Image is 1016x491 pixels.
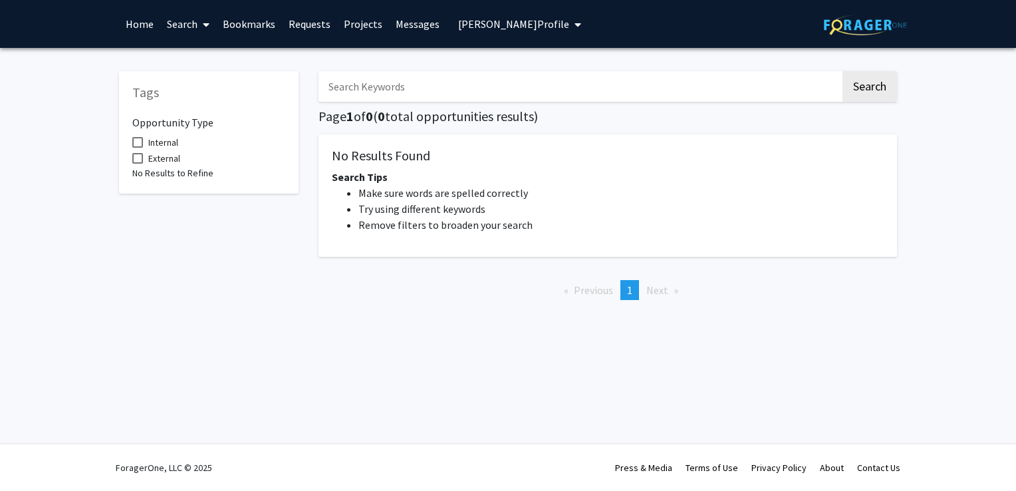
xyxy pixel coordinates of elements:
[119,1,160,47] a: Home
[346,108,354,124] span: 1
[160,1,216,47] a: Search
[820,462,844,474] a: About
[358,201,884,217] li: Try using different keywords
[389,1,446,47] a: Messages
[358,185,884,201] li: Make sure words are spelled correctly
[378,108,385,124] span: 0
[458,17,569,31] span: [PERSON_NAME] Profile
[318,71,840,102] input: Search Keywords
[686,462,738,474] a: Terms of Use
[282,1,337,47] a: Requests
[627,283,632,297] span: 1
[366,108,373,124] span: 0
[318,108,897,124] h5: Page of ( total opportunities results)
[116,444,212,491] div: ForagerOne, LLC © 2025
[148,150,180,166] span: External
[857,462,900,474] a: Contact Us
[318,280,897,300] ul: Pagination
[132,106,285,129] h6: Opportunity Type
[751,462,807,474] a: Privacy Policy
[646,283,668,297] span: Next
[148,134,178,150] span: Internal
[842,71,897,102] button: Search
[824,15,907,35] img: ForagerOne Logo
[615,462,672,474] a: Press & Media
[332,148,884,164] h5: No Results Found
[574,283,613,297] span: Previous
[358,217,884,233] li: Remove filters to broaden your search
[132,167,213,179] span: No Results to Refine
[337,1,389,47] a: Projects
[216,1,282,47] a: Bookmarks
[132,84,285,100] h5: Tags
[332,170,388,184] span: Search Tips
